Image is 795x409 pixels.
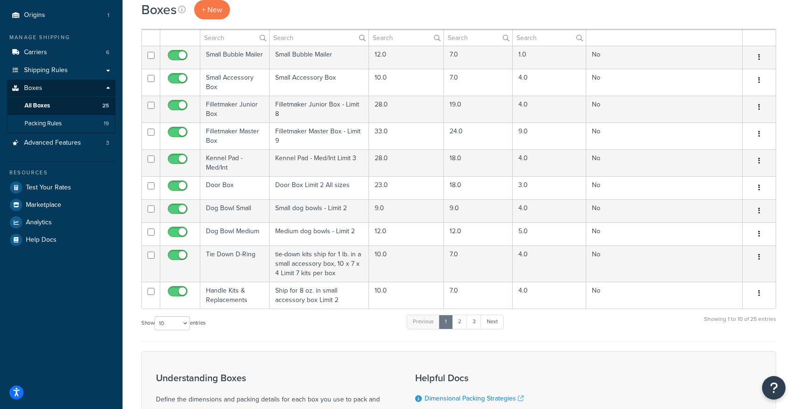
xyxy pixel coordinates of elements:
td: 7.0 [444,282,513,309]
a: Help Docs [7,231,115,248]
select: Showentries [155,316,190,330]
td: No [586,96,743,123]
span: Shipping Rules [24,66,68,74]
li: Advanced Features [7,134,115,152]
td: No [586,123,743,149]
h3: Helpful Docs [415,373,563,383]
h1: Boxes [141,0,177,19]
span: Analytics [26,219,52,227]
td: No [586,222,743,245]
td: No [586,282,743,309]
td: 4.0 [513,199,586,222]
input: Search [513,30,586,46]
td: Small Accessory Box [270,69,369,96]
td: 7.0 [444,46,513,69]
td: 12.0 [444,222,513,245]
td: 28.0 [369,96,444,123]
td: Small Bubble Mailer [270,46,369,69]
li: Shipping Rules [7,62,115,79]
td: 23.0 [369,176,444,199]
td: Filletmaker Master Box [200,123,270,149]
li: Carriers [7,44,115,61]
td: Ship for 8 oz. in small accessory box Limit 2 [270,282,369,309]
td: Kennel Pad - Med/Int Limit 3 [270,149,369,176]
td: Dog Bowl Small [200,199,270,222]
a: Marketplace [7,196,115,213]
td: 12.0 [369,222,444,245]
span: All Boxes [25,102,50,110]
span: Origins [24,11,45,19]
span: 19 [104,120,109,128]
td: tie-down kits ship for 1 lb. in a small accessory box, 10 x 7 x 4 Limit 7 kits per box [270,245,369,282]
td: 5.0 [513,222,586,245]
div: Manage Shipping [7,33,115,41]
td: No [586,245,743,282]
td: 4.0 [513,149,586,176]
td: Dog Bowl Medium [200,222,270,245]
h3: Understanding Boxes [156,373,392,383]
td: 24.0 [444,123,513,149]
td: 18.0 [444,176,513,199]
a: Test Your Rates [7,179,115,196]
td: Small dog bowls - Limit 2 [270,199,369,222]
input: Search [200,30,269,46]
td: 10.0 [369,69,444,96]
li: Analytics [7,214,115,231]
td: Tie Down D-Ring [200,245,270,282]
td: 3.0 [513,176,586,199]
label: Show entries [141,316,205,330]
li: Origins [7,7,115,24]
td: 19.0 [444,96,513,123]
li: Packing Rules [7,115,115,132]
a: 2 [452,315,467,329]
span: 25 [102,102,109,110]
div: Showing 1 to 10 of 25 entries [704,314,776,334]
span: 1 [107,11,109,19]
td: 4.0 [513,245,586,282]
span: Help Docs [26,236,57,244]
td: Door Box Limit 2 All sizes [270,176,369,199]
a: Dimensional Packing Strategies [425,393,524,403]
td: Medium dog bowls - Limit 2 [270,222,369,245]
span: Packing Rules [25,120,62,128]
td: No [586,176,743,199]
td: 10.0 [369,282,444,309]
td: No [586,46,743,69]
a: All Boxes 25 [7,97,115,115]
span: Test Your Rates [26,184,71,192]
td: Kennel Pad - Med/Int [200,149,270,176]
td: Small Bubble Mailer [200,46,270,69]
button: Open Resource Center [762,376,786,400]
li: All Boxes [7,97,115,115]
span: Marketplace [26,201,61,209]
td: No [586,199,743,222]
a: 3 [467,315,482,329]
td: Door Box [200,176,270,199]
td: 18.0 [444,149,513,176]
td: 4.0 [513,96,586,123]
td: Small Accessory Box [200,69,270,96]
a: Packing Rules 19 [7,115,115,132]
td: 7.0 [444,245,513,282]
td: No [586,149,743,176]
td: 7.0 [444,69,513,96]
span: Boxes [24,84,42,92]
td: 28.0 [369,149,444,176]
td: Filletmaker Master Box - Limit 9 [270,123,369,149]
td: 12.0 [369,46,444,69]
td: 9.0 [444,199,513,222]
td: 4.0 [513,282,586,309]
td: Filletmaker Junior Box [200,96,270,123]
span: Advanced Features [24,139,81,147]
a: Origins 1 [7,7,115,24]
td: 9.0 [513,123,586,149]
td: 1.0 [513,46,586,69]
a: Previous [407,315,440,329]
a: Next [481,315,504,329]
span: 6 [106,49,109,57]
span: 3 [106,139,109,147]
a: Carriers 6 [7,44,115,61]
